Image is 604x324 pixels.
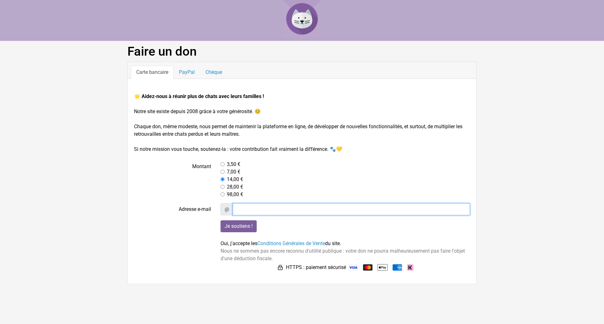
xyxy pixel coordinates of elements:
img: American Express [393,264,402,271]
span: HTTPS : paiement sécurisé [286,264,346,271]
h1: Faire un don [127,44,477,59]
a: Conditions Générales de Vente [257,240,325,246]
label: Montant [129,161,216,198]
label: 14,00 € [227,176,243,183]
img: Apple Pay [377,262,388,272]
strong: 🌟 Aidez-nous à réunir plus de chats avec leurs familles ! [134,93,264,99]
label: 3,50 € [227,161,240,168]
label: 7,00 € [227,168,240,176]
img: Visa [349,264,358,271]
label: Adresse e-mail [129,203,216,215]
span: Oui, j'accepte les du site. [221,240,341,246]
form: Notre site existe depuis 2008 grâce à votre générosité. ☺️ Chaque don, même modeste, nous permet ... [134,93,470,272]
span: Nous ne sommes pas encore reconnu d'utilité publique : votre don ne pourra malheureusement pas fa... [221,248,465,261]
img: HTTPS : paiement sécurisé [277,264,283,271]
span: @ [221,203,233,215]
img: Klarna [407,264,413,271]
a: PayPal [174,66,200,79]
a: Chèque [200,66,227,79]
label: 98,00 € [227,191,243,198]
input: Je soutiens ! [221,220,257,232]
img: Mastercard [363,264,372,271]
a: Carte bancaire [131,66,174,79]
label: 28,00 € [227,183,243,191]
